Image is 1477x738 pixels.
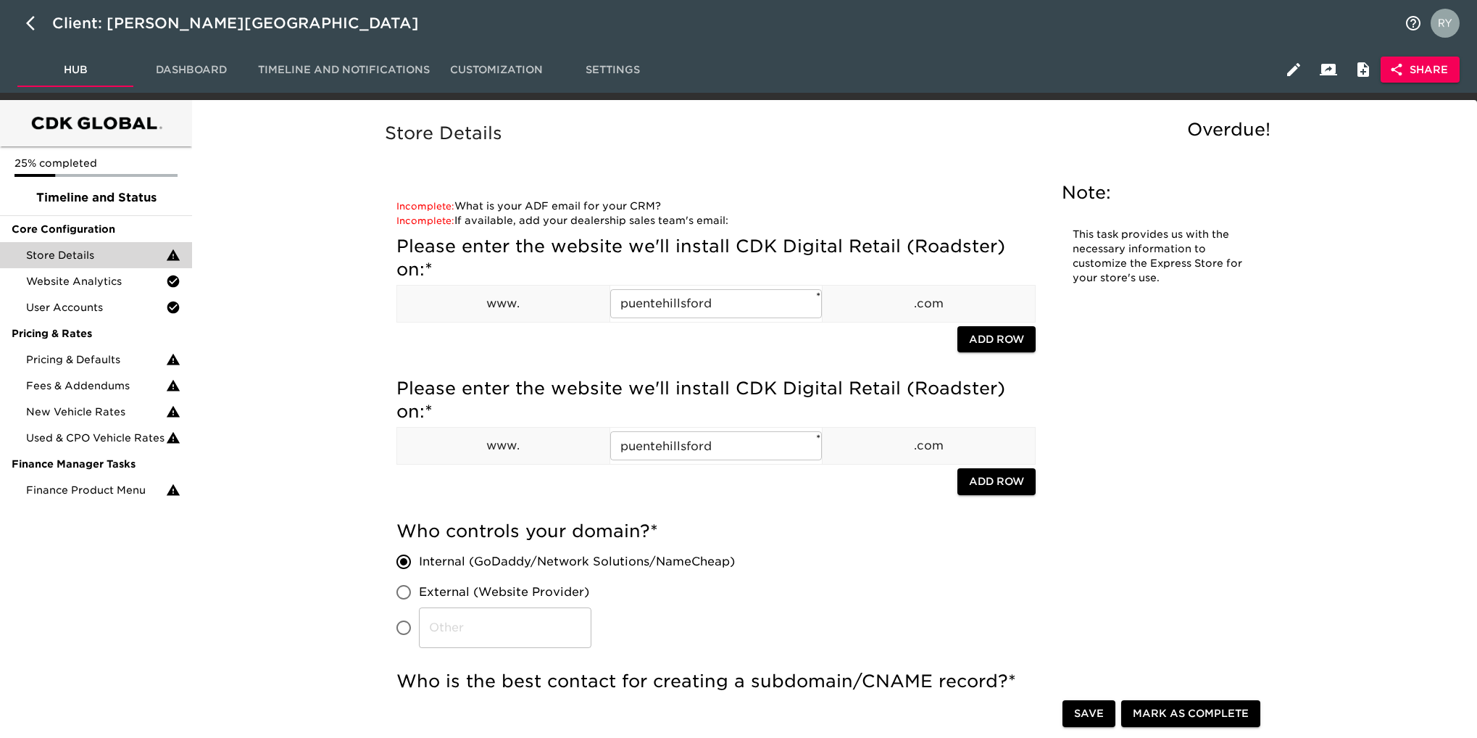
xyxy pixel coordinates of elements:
span: Add Row [969,473,1024,491]
button: Add Row [957,326,1036,353]
a: What is your ADF email for your CRM? [396,200,661,212]
span: User Accounts [26,300,166,315]
span: External (Website Provider) [419,584,589,601]
span: Mark as Complete [1133,705,1249,723]
p: 25% completed [14,156,178,170]
p: .com [823,437,1035,455]
span: Core Configuration [12,222,180,236]
input: Other [419,608,591,648]
h5: Store Details [385,122,1278,145]
button: Client View [1311,52,1346,87]
span: Share [1392,61,1448,79]
span: Fees & Addendums [26,378,166,393]
span: Customization [447,61,546,79]
span: Add Row [969,331,1024,349]
img: Profile [1431,9,1460,38]
a: If available, add your dealership sales team's email: [396,215,728,226]
button: Mark as Complete [1121,700,1260,727]
button: Share [1381,57,1460,83]
p: This task provides us with the necessary information to customize the Express Store for your stor... [1073,228,1247,286]
h5: Who is the best contact for creating a subdomain/CNAME record? [396,670,1036,693]
span: Finance Product Menu [26,483,166,497]
p: www. [397,295,609,312]
span: Internal (GoDaddy/Network Solutions/NameCheap) [419,553,735,571]
span: Used & CPO Vehicle Rates [26,431,166,445]
span: Incomplete: [396,215,454,226]
h5: Please enter the website we'll install CDK Digital Retail (Roadster) on: [396,235,1036,281]
span: Store Details [26,248,166,262]
span: New Vehicle Rates [26,405,166,419]
button: Edit Hub [1276,52,1311,87]
span: Finance Manager Tasks [12,457,180,471]
h5: Who controls your domain? [396,520,1036,543]
button: Add Row [957,468,1036,495]
span: Hub [26,61,125,79]
span: Incomplete: [396,201,454,212]
h5: Note: [1062,181,1257,204]
h5: Please enter the website we'll install CDK Digital Retail (Roadster) on: [396,377,1036,423]
button: Save [1062,700,1115,727]
span: Settings [563,61,662,79]
p: .com [823,295,1035,312]
span: Website Analytics [26,274,166,289]
div: Client: [PERSON_NAME][GEOGRAPHIC_DATA] [52,12,439,35]
p: www. [397,437,609,455]
span: Save [1074,705,1104,723]
span: Timeline and Status [12,189,180,207]
span: Pricing & Rates [12,326,180,341]
span: Pricing & Defaults [26,352,166,367]
button: notifications [1396,6,1431,41]
span: Overdue! [1187,119,1270,140]
span: Timeline and Notifications [258,61,430,79]
span: Dashboard [142,61,241,79]
button: Internal Notes and Comments [1346,52,1381,87]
